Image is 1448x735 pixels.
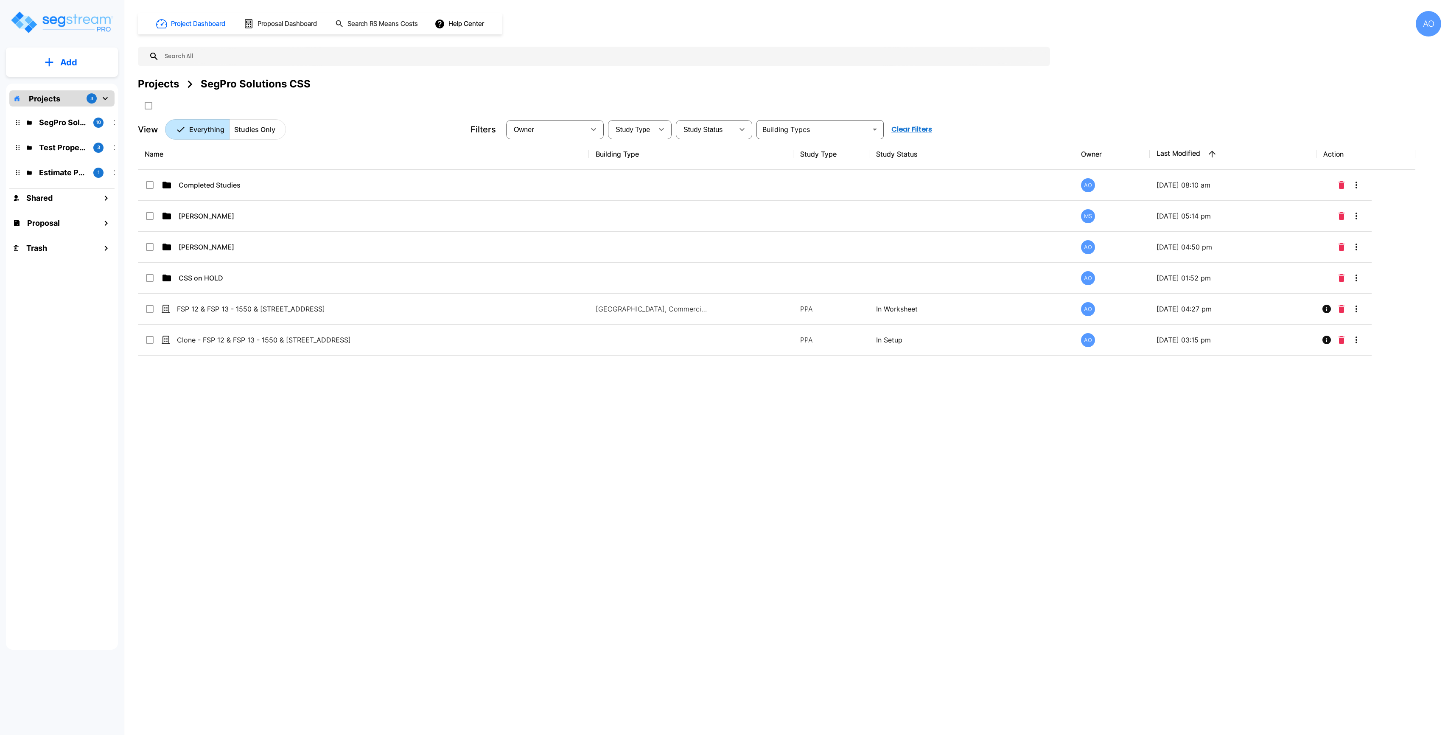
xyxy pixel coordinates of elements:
span: Owner [514,126,534,133]
div: AO [1081,302,1095,316]
button: Delete [1335,300,1348,317]
p: Add [60,56,77,69]
p: [DATE] 04:50 pm [1157,242,1310,252]
p: 10 [96,119,101,126]
p: [DATE] 04:27 pm [1157,304,1310,314]
button: Everything [165,119,230,140]
div: AO [1081,333,1095,347]
span: Study Status [683,126,723,133]
button: Help Center [433,16,487,32]
th: Last Modified [1150,139,1316,170]
div: Select [508,118,585,141]
p: Clone - FSP 12 & FSP 13 - 1550 & [STREET_ADDRESS] [177,335,387,345]
p: [PERSON_NAME] [179,242,389,252]
button: Project Dashboard [153,14,230,33]
p: Studies Only [234,124,275,135]
div: Platform [165,119,286,140]
p: [DATE] 03:15 pm [1157,335,1310,345]
div: AO [1416,11,1441,36]
button: Clear Filters [888,121,935,138]
p: Everything [189,124,224,135]
p: 3 [97,144,100,151]
p: In Setup [876,335,1067,345]
h1: Proposal Dashboard [258,19,317,29]
th: Study Type [793,139,869,170]
button: More-Options [1348,177,1365,194]
p: [DATE] 01:52 pm [1157,273,1310,283]
div: Select [678,118,734,141]
button: Delete [1335,331,1348,348]
div: SegPro Solutions CSS [201,76,311,92]
div: Projects [138,76,179,92]
button: Add [6,50,118,75]
div: AO [1081,240,1095,254]
p: 1 [98,169,100,176]
button: Delete [1335,177,1348,194]
th: Owner [1074,139,1150,170]
p: Projects [29,93,60,104]
p: View [138,123,158,136]
button: Delete [1335,238,1348,255]
button: More-Options [1348,300,1365,317]
h1: Proposal [27,217,60,229]
th: Action [1316,139,1415,170]
button: Studies Only [229,119,286,140]
p: Filters [471,123,496,136]
p: SegPro Solutions CSS [39,117,87,128]
div: AO [1081,271,1095,285]
p: FSP 12 & FSP 13 - 1550 & [STREET_ADDRESS] [177,304,387,314]
button: More-Options [1348,269,1365,286]
span: Study Type [616,126,650,133]
img: Logo [10,10,114,34]
th: Name [138,139,589,170]
p: [GEOGRAPHIC_DATA], Commercial Property Site [596,304,710,314]
p: CSS on HOLD [179,273,389,283]
p: [PERSON_NAME] [179,211,389,221]
p: Estimate Property [39,167,87,178]
p: 3 [90,95,93,102]
button: Proposal Dashboard [240,15,322,33]
button: SelectAll [140,97,157,114]
button: Info [1318,300,1335,317]
button: Delete [1335,269,1348,286]
button: Open [869,123,881,135]
p: [DATE] 05:14 pm [1157,211,1310,221]
h1: Shared [26,192,53,204]
button: Delete [1335,208,1348,224]
p: In Worksheet [876,304,1067,314]
p: Completed Studies [179,180,389,190]
button: More-Options [1348,208,1365,224]
th: Building Type [589,139,793,170]
p: PPA [800,304,863,314]
p: PPA [800,335,863,345]
div: AO [1081,178,1095,192]
button: More-Options [1348,331,1365,348]
th: Study Status [869,139,1074,170]
button: More-Options [1348,238,1365,255]
button: Search RS Means Costs [332,16,423,32]
div: MS [1081,209,1095,223]
p: Test Property Folder [39,142,87,153]
h1: Project Dashboard [171,19,225,29]
input: Search All [159,47,1046,66]
input: Building Types [759,123,867,135]
div: Select [610,118,653,141]
h1: Search RS Means Costs [347,19,418,29]
h1: Trash [26,242,47,254]
p: [DATE] 08:10 am [1157,180,1310,190]
button: Info [1318,331,1335,348]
